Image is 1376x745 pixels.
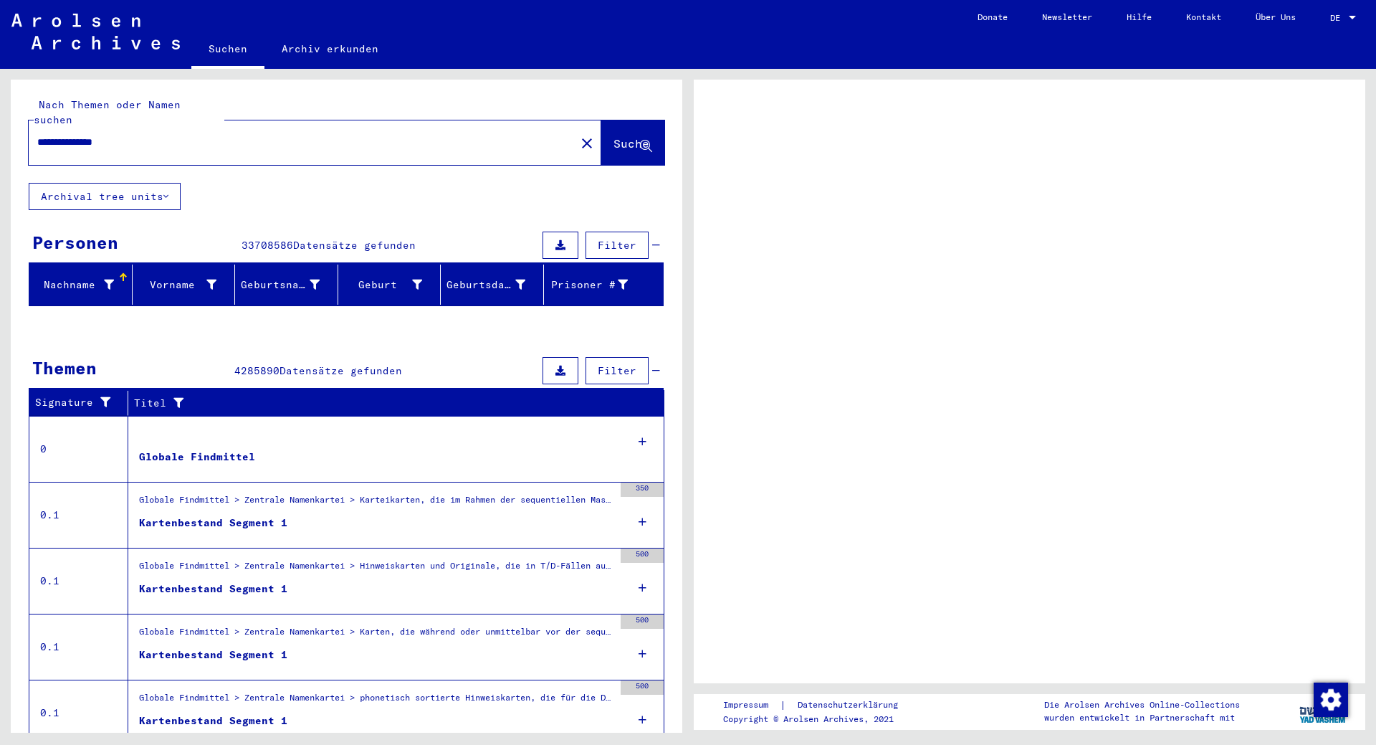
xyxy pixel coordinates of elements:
a: Archiv erkunden [264,32,396,66]
div: Geburtsname [241,277,320,293]
span: Filter [598,364,636,377]
mat-header-cell: Geburtsname [235,265,338,305]
div: Kartenbestand Segment 1 [139,582,287,597]
span: 4285890 [234,364,279,377]
div: Geburt‏ [344,273,441,296]
div: | [723,698,915,713]
div: Globale Findmittel > Zentrale Namenkartei > Hinweiskarten und Originale, die in T/D-Fällen aufgef... [139,559,613,579]
a: Impressum [723,698,780,713]
div: Signature [35,395,117,410]
p: Copyright © Arolsen Archives, 2021 [723,713,915,726]
div: Prisoner # [550,277,629,293]
div: Personen [32,229,118,255]
div: Zustimmung ändern [1313,682,1347,716]
div: Geburtsname [241,273,338,296]
div: Kartenbestand Segment 1 [139,516,287,531]
div: Titel [134,392,650,414]
button: Suche [601,120,664,165]
div: 350 [621,483,664,497]
div: Vorname [138,277,217,293]
mat-header-cell: Nachname [29,265,133,305]
div: Globale Findmittel > Zentrale Namenkartei > phonetisch sortierte Hinweiskarten, die für die Digit... [139,691,613,711]
mat-header-cell: Geburt‏ [338,265,441,305]
td: 0.1 [29,548,128,614]
button: Filter [586,232,649,259]
div: 500 [621,680,664,695]
span: Filter [598,239,636,252]
div: Globale Findmittel [139,450,255,465]
p: wurden entwickelt in Partnerschaft mit [1044,711,1240,724]
span: 33708586 [242,239,293,252]
span: DE [1330,13,1346,23]
div: Signature [35,392,131,414]
div: Prisoner # [550,273,646,296]
div: 500 [621,614,664,629]
div: Globale Findmittel > Zentrale Namenkartei > Karteikarten, die im Rahmen der sequentiellen Massend... [139,493,613,513]
div: Kartenbestand Segment 1 [139,713,287,729]
button: Filter [586,357,649,384]
mat-icon: close [578,135,596,152]
div: Globale Findmittel > Zentrale Namenkartei > Karten, die während oder unmittelbar vor der sequenti... [139,625,613,645]
div: 500 [621,549,664,563]
div: Vorname [138,273,235,296]
div: Geburtsdatum [446,277,525,293]
mat-header-cell: Geburtsdatum [441,265,544,305]
mat-header-cell: Vorname [133,265,236,305]
mat-header-cell: Prisoner # [544,265,664,305]
td: 0 [29,416,128,482]
button: Archival tree units [29,183,181,210]
div: Nachname [35,273,132,296]
mat-label: Nach Themen oder Namen suchen [34,98,181,126]
div: Themen [32,355,97,381]
a: Suchen [191,32,264,69]
div: Geburt‏ [344,277,423,293]
td: 0.1 [29,614,128,680]
div: Kartenbestand Segment 1 [139,647,287,663]
div: Titel [134,396,636,411]
img: Zustimmung ändern [1314,683,1348,717]
span: Suche [613,136,649,151]
span: Datensätze gefunden [279,364,402,377]
p: Die Arolsen Archives Online-Collections [1044,698,1240,711]
button: Clear [573,128,601,157]
div: Geburtsdatum [446,273,543,296]
div: Nachname [35,277,114,293]
img: Arolsen_neg.svg [11,14,180,49]
img: yv_logo.png [1296,693,1350,729]
td: 0.1 [29,482,128,548]
span: Datensätze gefunden [293,239,416,252]
a: Datenschutzerklärung [786,698,915,713]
